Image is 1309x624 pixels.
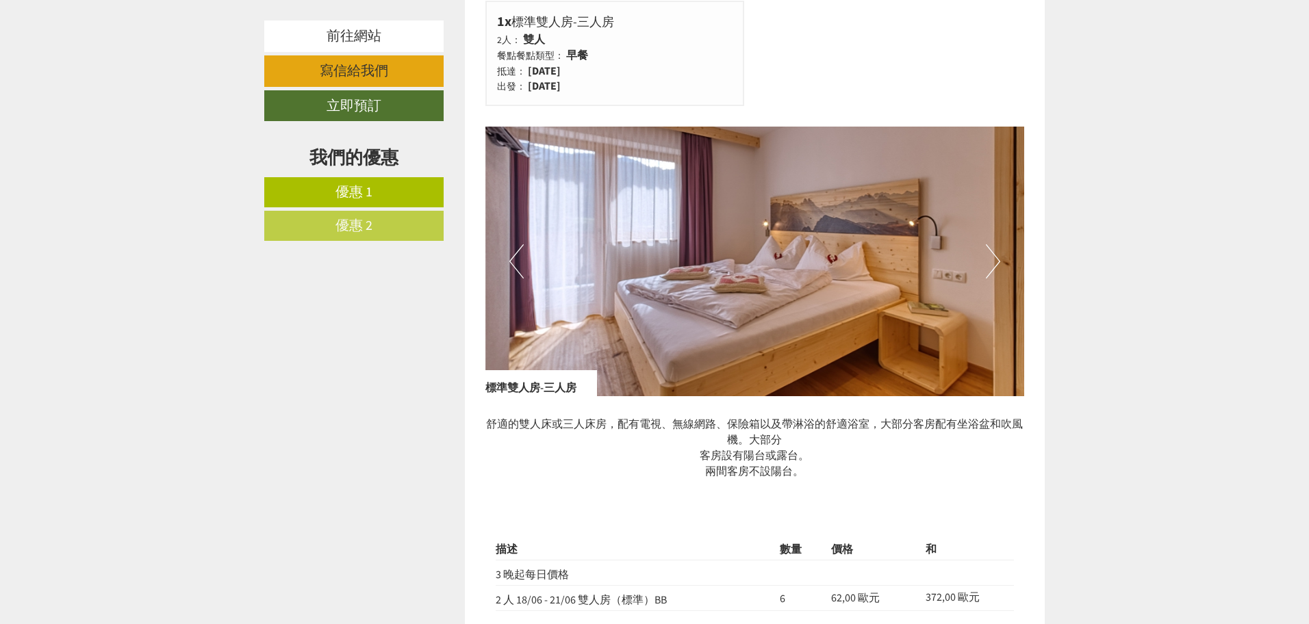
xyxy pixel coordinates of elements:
font: 抵達： [497,65,526,78]
font: 我們的優惠 [309,145,398,170]
font: 6 [780,590,785,606]
font: 立即預訂 [327,96,381,116]
font: 價格 [831,541,853,556]
font: 1x [497,12,511,31]
font: 優惠 2 [335,216,372,235]
button: 以前的 [509,244,524,278]
a: 前往網站 [264,21,444,52]
font: 3 晚起每日價格 [496,567,569,582]
font: 2 人 18/06 - 21/06 雙人房（標準）BB [496,592,667,607]
a: 立即預訂 [264,90,444,122]
font: 優惠 1 [335,183,372,202]
font: [DATE] [528,79,561,94]
font: 兩間客房不設陽台。 [705,464,804,479]
font: 數量 [780,541,802,556]
font: 舒適的雙人床或三人床房，配有電視、無線網路、保險箱以及帶淋浴的舒適浴室，大部分客房配有坐浴盆和吹風機。大部分 [486,417,1023,447]
font: 出發： [497,80,526,93]
font: 372,00 歐元 [926,589,980,604]
font: 和 [926,541,937,556]
font: 寫信給我們 [320,62,388,81]
a: 寫信給我們 [264,55,444,87]
font: 描述 [496,541,518,556]
img: 影像 [485,127,1025,396]
button: 下一個 [986,244,1000,278]
font: 62,00 歐元 [831,590,880,606]
font: 標準雙人房-三人房 [511,14,614,31]
font: 雙人 [523,32,545,47]
font: 早餐 [566,48,588,63]
font: 前往網站 [327,27,381,46]
font: [DATE] [528,64,561,79]
font: 2人： [497,34,521,47]
font: 標準雙人房-三人房 [485,380,576,395]
font: 客房設有陽台或露台。 [700,448,809,463]
font: 餐點餐點類型： [497,49,564,62]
